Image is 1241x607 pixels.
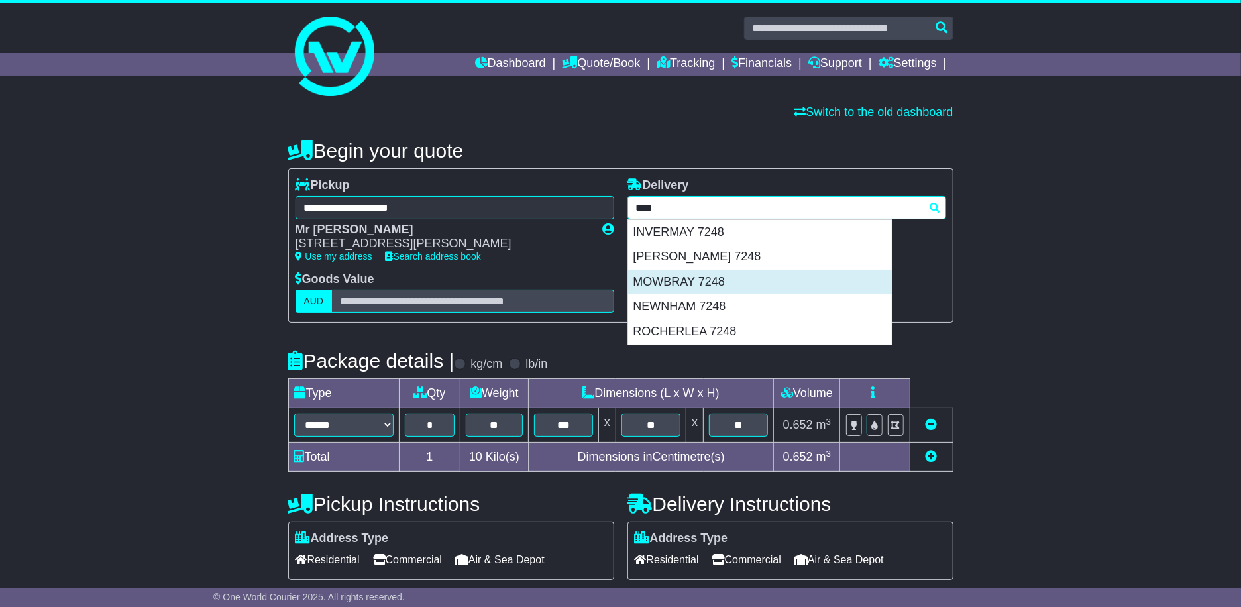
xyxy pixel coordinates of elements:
[399,443,460,472] td: 1
[528,379,774,408] td: Dimensions (L x W x H)
[628,294,892,319] div: NEWNHAM 7248
[469,450,482,463] span: 10
[475,53,546,76] a: Dashboard
[288,493,614,515] h4: Pickup Instructions
[470,357,502,372] label: kg/cm
[879,53,937,76] a: Settings
[783,418,813,431] span: 0.652
[635,531,728,546] label: Address Type
[296,178,350,193] label: Pickup
[460,379,529,408] td: Weight
[712,549,781,570] span: Commercial
[635,549,699,570] span: Residential
[598,408,616,443] td: x
[826,449,832,459] sup: 3
[525,357,547,372] label: lb/in
[296,290,333,313] label: AUD
[783,450,813,463] span: 0.652
[657,53,715,76] a: Tracking
[386,251,481,262] a: Search address book
[794,105,953,119] a: Switch to the old dashboard
[460,443,529,472] td: Kilo(s)
[288,443,399,472] td: Total
[926,418,938,431] a: Remove this item
[686,408,704,443] td: x
[628,319,892,345] div: ROCHERLEA 7248
[774,379,840,408] td: Volume
[808,53,862,76] a: Support
[296,223,590,237] div: Mr [PERSON_NAME]
[628,270,892,295] div: MOWBRAY 7248
[455,549,545,570] span: Air & Sea Depot
[296,237,590,251] div: [STREET_ADDRESS][PERSON_NAME]
[213,592,405,602] span: © One World Courier 2025. All rights reserved.
[731,53,792,76] a: Financials
[373,549,442,570] span: Commercial
[826,417,832,427] sup: 3
[627,493,953,515] h4: Delivery Instructions
[926,450,938,463] a: Add new item
[528,443,774,472] td: Dimensions in Centimetre(s)
[296,251,372,262] a: Use my address
[627,178,689,193] label: Delivery
[288,379,399,408] td: Type
[794,549,884,570] span: Air & Sea Depot
[816,450,832,463] span: m
[296,272,374,287] label: Goods Value
[399,379,460,408] td: Qty
[296,531,389,546] label: Address Type
[296,549,360,570] span: Residential
[628,220,892,245] div: INVERMAY 7248
[562,53,640,76] a: Quote/Book
[288,140,953,162] h4: Begin your quote
[628,245,892,270] div: [PERSON_NAME] 7248
[816,418,832,431] span: m
[288,350,455,372] h4: Package details |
